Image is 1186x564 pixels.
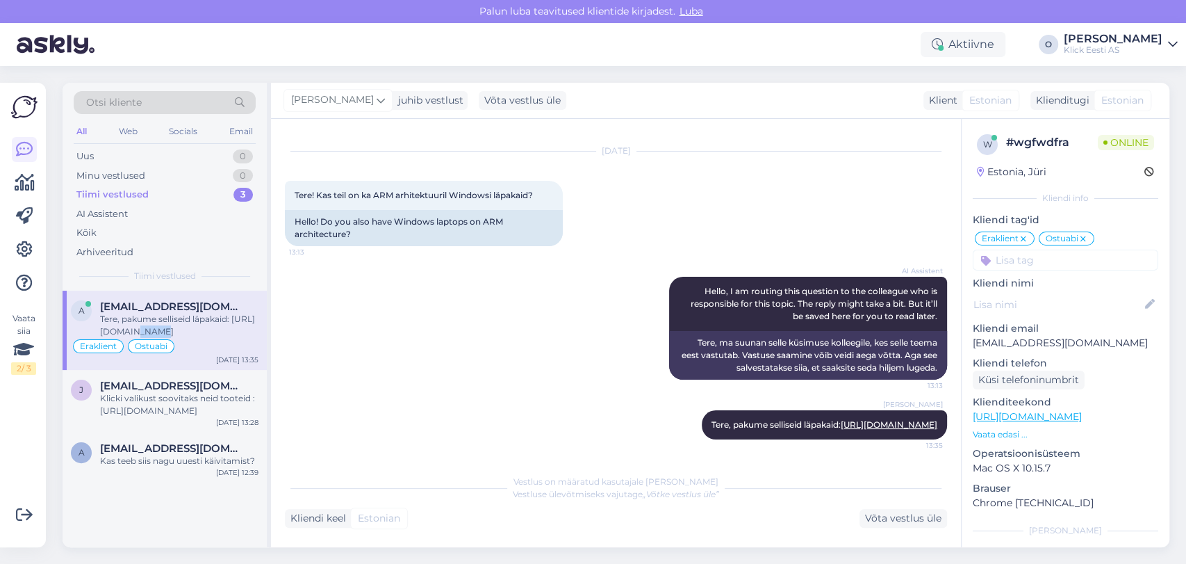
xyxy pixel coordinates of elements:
span: Tere! Kas teil on ka ARM arhitektuuril Windowsi läpakaid? [295,190,533,200]
div: Kõik [76,226,97,240]
span: 13:35 [891,440,943,451]
span: Estonian [1101,93,1144,108]
input: Lisa tag [973,250,1158,271]
div: Klient [923,93,957,108]
div: 0 [233,150,253,163]
span: a [79,305,85,316]
span: 13:13 [891,380,943,391]
div: Vaata siia [11,312,36,375]
div: AI Assistent [76,207,128,221]
span: [PERSON_NAME] [291,92,374,108]
div: 0 [233,169,253,183]
span: Otsi kliente [86,95,142,110]
span: Estonian [969,93,1012,108]
p: Kliendi email [973,321,1158,336]
span: Estonian [358,511,400,526]
div: Klienditugi [1030,93,1089,108]
a: [URL][DOMAIN_NAME] [841,419,937,430]
span: Vestluse ülevõtmiseks vajutage [513,489,719,499]
p: [EMAIL_ADDRESS][DOMAIN_NAME] [973,336,1158,351]
p: Klienditeekond [973,395,1158,410]
span: AI Assistent [891,266,943,276]
p: Kliendi nimi [973,276,1158,291]
div: Tere, ma suunan selle küsimuse kolleegile, kes selle teema eest vastutab. Vastuse saamine võib ve... [669,331,947,380]
div: Tere, pakume selliseid läpakaid: [URL][DOMAIN_NAME] [100,313,258,338]
span: juhan_sarv@yahoo.com [100,380,245,392]
div: Võta vestlus üle [859,509,947,528]
span: Eraklient [982,234,1019,243]
span: Eraklient [80,342,117,351]
span: Luba [675,5,707,17]
input: Lisa nimi [973,297,1142,312]
a: [PERSON_NAME]Klick Eesti AS [1064,33,1178,56]
div: 2 / 3 [11,362,36,375]
p: Operatsioonisüsteem [973,446,1158,461]
div: [DATE] [285,145,947,157]
span: Tere, pakume selliseid läpakaid: [711,419,937,430]
span: Online [1098,135,1154,150]
span: [PERSON_NAME] [883,399,943,410]
p: Mac OS X 10.15.7 [973,461,1158,476]
img: Askly Logo [11,94,38,120]
div: O [1039,35,1058,54]
div: Klick Eesti AS [1064,45,1162,56]
span: Hello, I am routing this question to the colleague who is responsible for this topic. The reply m... [691,286,939,321]
p: Märkmed [973,545,1158,560]
div: 3 [233,188,253,202]
a: [URL][DOMAIN_NAME] [973,410,1082,423]
span: 13:13 [289,247,341,257]
span: ahti.liin@mooncacade.com [100,300,245,313]
span: Vestlus on määratud kasutajale [PERSON_NAME] [513,476,718,487]
p: Chrome [TECHNICAL_ID] [973,496,1158,510]
div: Web [116,122,140,140]
p: Kliendi tag'id [973,213,1158,227]
div: Klicki valikust soovitaks neid tooteid : [URL][DOMAIN_NAME] [100,392,258,417]
p: Vaata edasi ... [973,428,1158,441]
div: Uus [76,150,94,163]
div: Tiimi vestlused [76,188,149,202]
div: Socials [166,122,200,140]
div: [DATE] 12:39 [216,467,258,478]
div: [DATE] 13:28 [216,417,258,428]
span: Ostuabi [135,342,167,351]
span: Tiimi vestlused [134,270,196,282]
span: allikaseleriin@gmail.com [100,442,245,455]
div: Kliendi keel [285,511,346,526]
div: [PERSON_NAME] [973,524,1158,537]
div: All [74,122,90,140]
div: Küsi telefoninumbrit [973,371,1085,389]
i: „Võtke vestlus üle” [643,489,719,499]
div: Kas teeb siis nagu uuesti käivitamist? [100,455,258,467]
div: Aktiivne [921,32,1005,57]
div: Hello! Do you also have Windows laptops on ARM architecture? [285,210,563,246]
div: Võta vestlus üle [479,91,566,110]
p: Brauser [973,481,1158,496]
div: Estonia, Jüri [977,165,1046,179]
span: Ostuabi [1046,234,1078,243]
div: Minu vestlused [76,169,145,183]
span: j [79,385,83,395]
div: juhib vestlust [393,93,463,108]
div: Kliendi info [973,192,1158,204]
div: # wgfwdfra [1006,134,1098,151]
div: Email [227,122,256,140]
div: [PERSON_NAME] [1064,33,1162,45]
span: a [79,447,85,458]
span: w [983,139,992,150]
p: Kliendi telefon [973,356,1158,371]
div: [DATE] 13:35 [216,355,258,365]
div: Arhiveeritud [76,245,133,259]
